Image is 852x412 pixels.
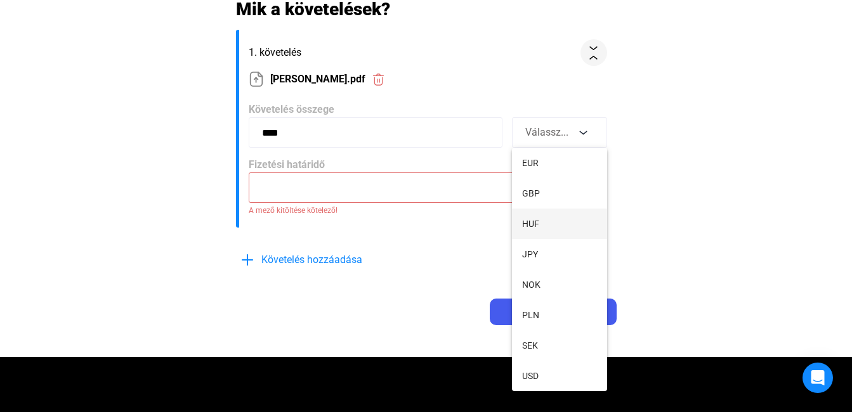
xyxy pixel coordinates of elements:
[522,216,539,231] span: HUF
[522,277,541,292] span: NOK
[522,338,538,353] span: SEK
[522,247,538,262] span: JPY
[803,363,833,393] div: Open Intercom Messenger
[522,155,539,171] span: EUR
[522,186,540,201] span: GBP
[522,368,539,383] span: USD
[522,307,539,323] span: PLN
